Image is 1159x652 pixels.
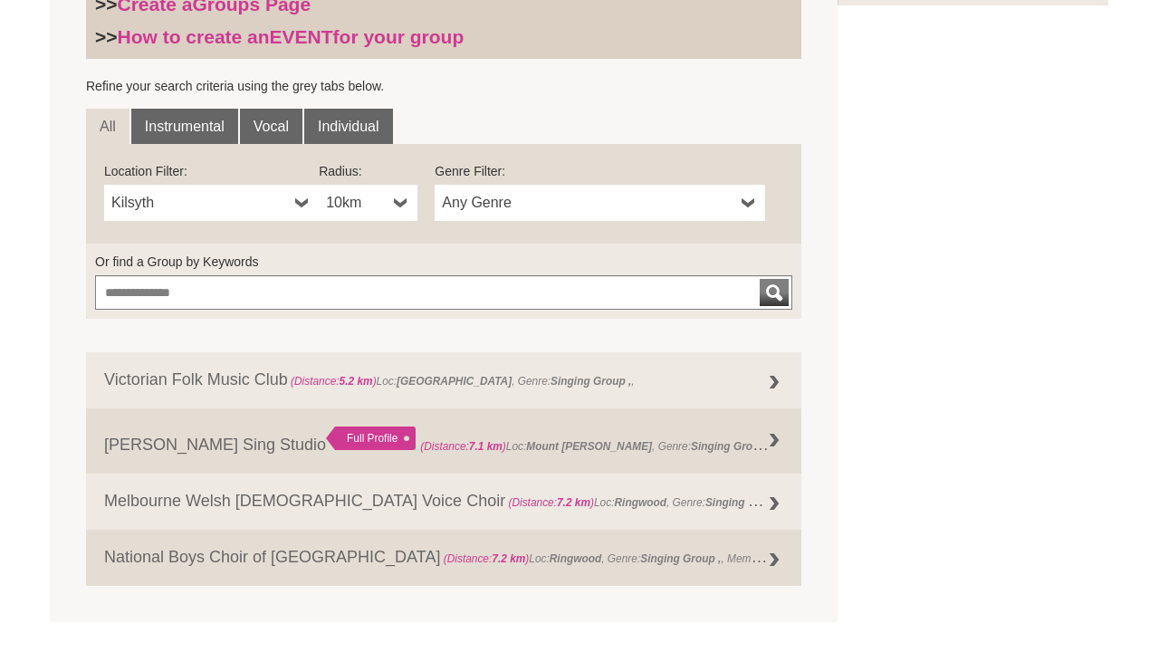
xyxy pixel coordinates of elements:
label: Genre Filter: [435,162,765,180]
a: 10km [319,185,417,221]
div: Full Profile [326,427,416,450]
strong: [GEOGRAPHIC_DATA] [397,375,512,388]
a: Kilsyth [104,185,319,221]
strong: Ringwood [550,552,601,565]
a: National Boys Choir of [GEOGRAPHIC_DATA] (Distance:7.2 km)Loc:Ringwood, Genre:Singing Group ,, Me... [86,530,801,586]
a: Vocal [240,109,302,145]
a: Victorian Folk Music Club (Distance:5.2 km)Loc:[GEOGRAPHIC_DATA], Genre:Singing Group ,, [86,352,801,408]
strong: Mount [PERSON_NAME] [526,440,652,453]
span: Loc: , Genre: , Members: [505,492,852,510]
strong: EVENT [270,26,333,47]
span: 10km [326,192,387,214]
label: Location Filter: [104,162,319,180]
strong: Singing Group , [640,552,721,565]
a: Melbourne Welsh [DEMOGRAPHIC_DATA] Voice Choir (Distance:7.2 km)Loc:Ringwood, Genre:Singing Group... [86,474,801,530]
strong: 7.2 km [492,552,525,565]
h3: >> [95,25,792,49]
span: (Distance: ) [291,375,377,388]
a: [PERSON_NAME] Sing Studio Full Profile (Distance:7.1 km)Loc:Mount [PERSON_NAME], Genre:Singing Gr... [86,408,801,474]
p: Refine your search criteria using the grey tabs below. [86,77,801,95]
label: Radius: [319,162,417,180]
span: Kilsyth [111,192,288,214]
strong: 5.2 km [340,375,373,388]
span: (Distance: ) [420,440,506,453]
strong: Singing Group , [705,492,786,510]
span: Any Genre [442,192,734,214]
strong: 7.2 km [557,496,590,509]
strong: 7.1 km [469,440,503,453]
span: Loc: , Genre: , Members: [420,436,953,454]
a: Instrumental [131,109,238,145]
strong: Ringwood [614,496,666,509]
a: How to create anEVENTfor your group [118,26,465,47]
span: Loc: , Genre: , Members: [440,548,792,566]
a: All [86,109,129,145]
label: Or find a Group by Keywords [95,253,792,271]
strong: Singing Group , [691,436,771,454]
span: (Distance: ) [508,496,594,509]
a: Any Genre [435,185,765,221]
span: Loc: , Genre: , [288,375,635,388]
a: Individual [304,109,393,145]
strong: Singing Group , [551,375,631,388]
span: (Distance: ) [444,552,530,565]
